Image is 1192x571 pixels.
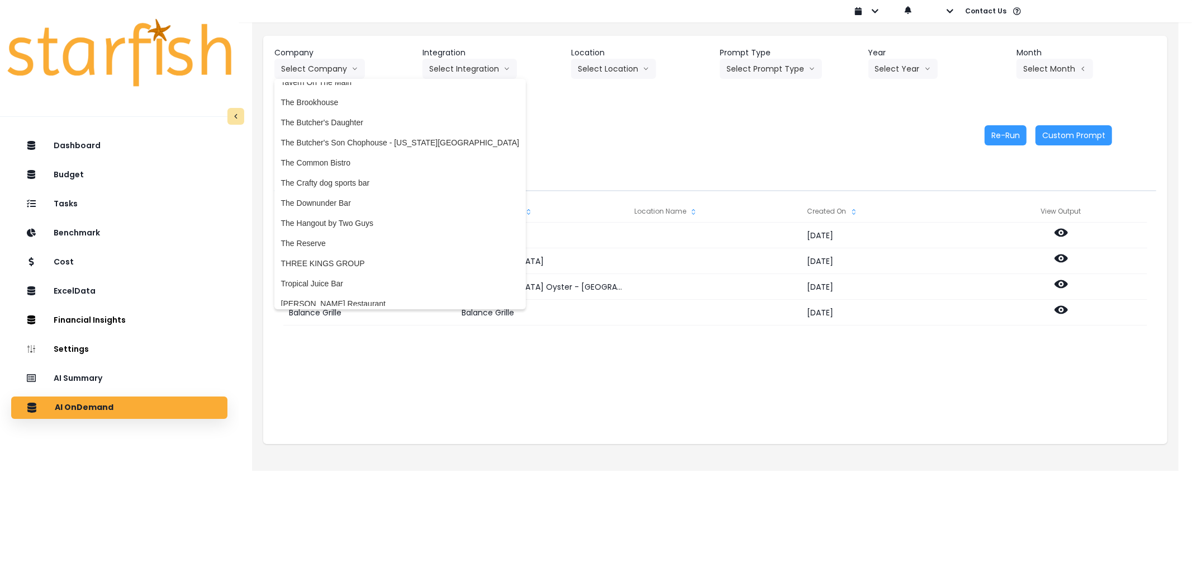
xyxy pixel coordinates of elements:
[54,286,96,296] p: ExcelData
[802,300,974,325] div: [DATE]
[802,223,974,248] div: [DATE]
[809,63,815,74] svg: arrow down line
[54,257,74,267] p: Cost
[11,397,227,419] button: AI OnDemand
[456,274,628,300] div: [GEOGRAPHIC_DATA] Oyster - [GEOGRAPHIC_DATA]
[720,59,822,79] button: Select Prompt Typearrow down line
[802,200,974,223] div: Created On
[54,374,102,383] p: AI Summary
[54,199,78,209] p: Tasks
[456,223,628,248] div: Bolay
[422,59,517,79] button: Select Integrationarrow down line
[924,63,931,74] svg: arrow down line
[281,258,519,269] span: THREE KINGS GROUP
[456,300,628,325] div: Balance Grille
[524,207,533,216] svg: sort
[352,63,358,74] svg: arrow down line
[1017,59,1093,79] button: Select Montharrow left line
[54,228,100,238] p: Benchmark
[11,309,227,332] button: Financial Insights
[281,278,519,289] span: Tropical Juice Bar
[849,207,858,216] svg: sort
[571,47,711,59] header: Location
[54,170,84,180] p: Budget
[281,77,519,88] span: Tavern On The Main
[281,137,519,148] span: The Butcher's Son Chophouse - [US_STATE][GEOGRAPHIC_DATA]
[802,274,974,300] div: [DATE]
[11,164,227,186] button: Budget
[281,218,519,229] span: The Hangout by Two Guys
[975,200,1147,223] div: View Output
[281,298,519,309] span: [PERSON_NAME] Restaurant
[689,207,698,216] svg: sort
[281,157,519,168] span: The Common Bistro
[1036,125,1112,145] button: Custom Prompt
[629,200,801,223] div: Location Name
[11,222,227,244] button: Benchmark
[274,59,365,79] button: Select Companyarrow down line
[54,141,101,150] p: Dashboard
[281,97,519,108] span: The Brookhouse
[11,251,227,273] button: Cost
[985,125,1027,145] button: Re-Run
[281,238,519,249] span: The Reserve
[55,403,113,413] p: AI OnDemand
[643,63,649,74] svg: arrow down line
[1080,63,1086,74] svg: arrow left line
[11,338,227,361] button: Settings
[422,47,562,59] header: Integration
[571,59,656,79] button: Select Locationarrow down line
[456,200,628,223] div: Integration Name
[11,135,227,157] button: Dashboard
[720,47,859,59] header: Prompt Type
[11,367,227,390] button: AI Summary
[274,79,526,309] ul: Select Companyarrow down line
[281,197,519,209] span: The Downunder Bar
[281,177,519,188] span: The Crafty dog sports bar
[868,59,938,79] button: Select Yeararrow down line
[274,47,414,59] header: Company
[1017,47,1156,59] header: Month
[456,248,628,274] div: [GEOGRAPHIC_DATA]
[802,248,974,274] div: [DATE]
[504,63,510,74] svg: arrow down line
[868,47,1008,59] header: Year
[11,280,227,303] button: ExcelData
[283,300,455,325] div: Balance Grille
[11,193,227,215] button: Tasks
[281,117,519,128] span: The Butcher's Daughter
